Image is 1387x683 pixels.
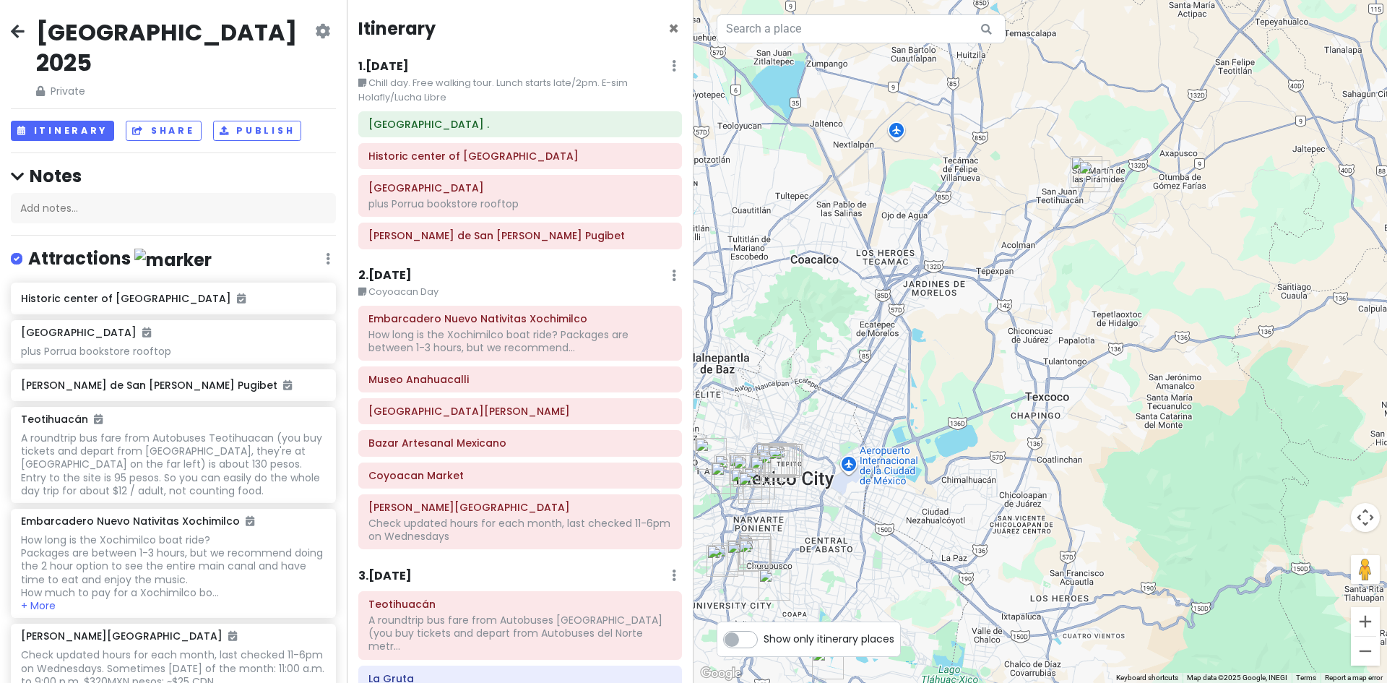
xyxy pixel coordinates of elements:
div: plus Porrua bookstore rooftop [21,345,325,358]
button: Publish [213,121,302,142]
span: Close itinerary [668,17,679,40]
button: Itinerary [11,121,114,142]
h6: [GEOGRAPHIC_DATA] [21,326,151,339]
div: El Depósito [712,544,744,575]
div: Arena México [750,456,782,488]
a: Report a map error [1325,674,1383,682]
div: Historic center of Mexico City [772,444,803,476]
button: + More [21,599,56,612]
h6: [PERSON_NAME] de San [PERSON_NAME] Pugibet [21,379,325,392]
h6: Teotihuacán [368,598,672,611]
div: Coyoacan Market [740,536,772,568]
div: Embarcadero Nuevo Nativitas Xochimilco [812,648,844,679]
h4: Notes [11,165,336,187]
h6: Historic center of [GEOGRAPHIC_DATA] [21,292,325,305]
h6: Mercado de San Juan Pugibet [368,229,672,242]
button: Zoom out [1351,637,1380,666]
button: Map camera controls [1351,503,1380,532]
div: Palacio de Bellas Artes [761,444,793,476]
h6: Bazar Artesanal Mexicano [368,437,672,450]
button: Zoom in [1351,607,1380,636]
div: Finca Don Porfirio [761,445,793,477]
div: Teotihuacán [1071,156,1102,188]
div: Bazar San Ángel [707,545,738,577]
input: Search a place [717,14,1006,43]
div: Museo Anahuacalli [759,569,790,601]
img: marker [134,249,212,271]
small: Chill day. Free walking tour. Lunch starts late/2pm. E-sim Holafly/Lucha Libre [358,76,682,106]
h6: Teotihuacán [21,413,103,426]
img: Google [697,664,745,683]
span: Map data ©2025 Google, INEGI [1187,674,1287,682]
div: A roundtrip bus fare from Autobuses [GEOGRAPHIC_DATA] (you buy tickets and depart from Autobuses ... [368,614,672,653]
a: Open this area in Google Maps (opens a new window) [697,664,745,683]
i: Added to itinerary [237,293,246,304]
h6: Museo Anahuacalli [368,373,672,386]
i: Added to itinerary [228,631,237,641]
div: Medellín Market [738,472,770,504]
div: La Gruta [1079,160,1110,192]
h6: Embarcadero Nuevo Nativitas Xochimilco [21,515,254,528]
h6: Templo Mayor Museum [368,181,672,194]
div: Ámsterdam [730,468,762,500]
div: Avenida Francisco Sosa [727,540,759,572]
i: Added to itinerary [246,516,254,526]
div: How long is the Xochimilco boat ride? Packages are between 1-3 hours, but we recommend doing the ... [21,533,325,599]
div: Hotel Catedral . [770,444,802,476]
i: Added to itinerary [283,380,292,390]
h4: Itinerary [358,17,436,40]
div: Bazar Artesanal Mexicano [738,539,770,571]
h6: 1 . [DATE] [358,59,409,74]
button: Keyboard shortcuts [1116,673,1178,683]
div: Hotel Galería Plaza Reforma [733,455,765,487]
h4: Attractions [28,247,212,271]
h6: Historic center of Mexico City [368,150,672,163]
h6: 3 . [DATE] [358,569,412,584]
div: Add notes... [11,193,336,223]
span: Private [36,83,312,99]
div: Diego Rivera Mural Museum [756,443,787,475]
small: Coyoacan Day [358,285,682,299]
h6: [PERSON_NAME][GEOGRAPHIC_DATA] [21,630,237,643]
div: Laila Hotel Mexico City Reforma [729,453,761,485]
h6: Embarcadero Nuevo Nativitas Xochimilco [368,312,672,325]
h6: Avenida Francisco Sosa [368,405,672,418]
div: Museo Nacional de Antropología [714,455,746,486]
h6: Coyoacan Market [368,469,672,482]
div: Frida Kahlo Museum [739,533,771,565]
button: Close [668,20,679,38]
div: Balam House [768,446,800,478]
i: Added to itinerary [142,327,151,338]
i: Added to itinerary [94,414,103,424]
h6: Frida Kahlo Museum [368,501,672,514]
div: Bosque de Chapultepec [711,462,743,494]
div: A roundtrip bus fare from Autobuses Teotihuacan (you buy tickets and depart from [GEOGRAPHIC_DATA... [21,431,325,497]
button: Share [126,121,201,142]
div: Check updated hours for each month, last checked 11-6pm on Wednesdays [368,517,672,543]
div: Museo Soumaya [695,438,727,470]
div: ABORIGEN PIZZAS DE MASA MADRE [743,468,775,499]
div: How long is the Xochimilco boat ride? Packages are between 1-3 hours, but we recommend... [368,328,672,354]
h6: Hotel Catedral . [368,118,672,131]
span: Show only itinerary places [764,631,894,647]
h2: [GEOGRAPHIC_DATA] 2025 [36,17,312,77]
h6: 2 . [DATE] [358,268,412,283]
div: plus Porrua bookstore rooftop [368,197,672,210]
div: Mercado de San Juan Pugibet [758,450,790,482]
a: Terms (opens in new tab) [1296,674,1316,682]
button: Drag Pegman onto the map to open Street View [1351,555,1380,584]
